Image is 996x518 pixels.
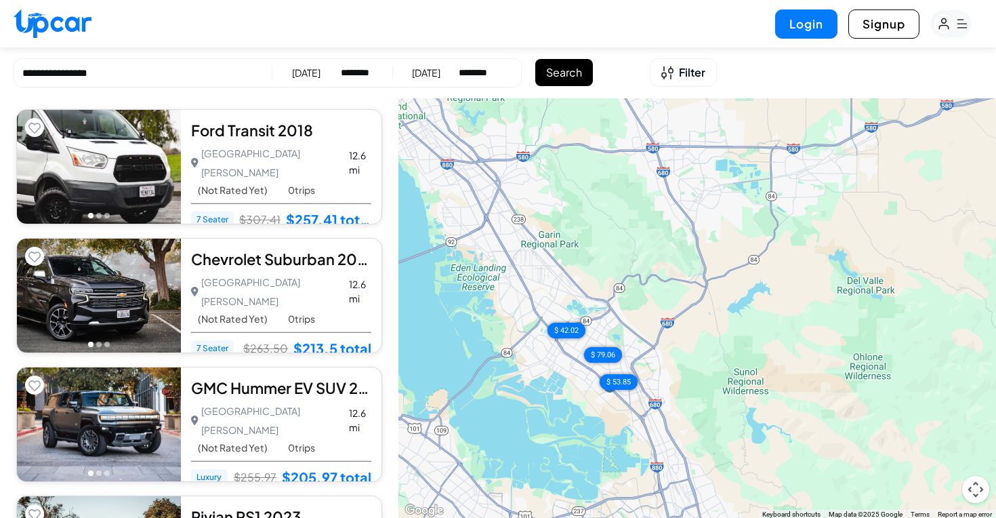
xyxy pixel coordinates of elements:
div: $ 42.02 [547,323,585,338]
img: Car Image [17,110,181,224]
span: Map data ©2025 Google [829,511,902,518]
span: Filter [679,64,705,81]
button: Go to photo 2 [96,213,102,218]
button: Go to photo 3 [104,342,110,347]
button: Add to favorites [25,118,44,137]
a: $205.97 total [282,469,371,486]
button: Go to photo 2 [96,471,102,476]
span: 7 Seater [191,340,234,357]
button: Go to photo 1 [88,471,94,476]
button: Go to photo 2 [96,342,102,347]
a: $213.5 total [293,340,371,357]
p: [GEOGRAPHIC_DATA][PERSON_NAME] [191,273,335,311]
button: Login [775,9,837,39]
div: $ 79.06 [584,347,622,363]
p: [GEOGRAPHIC_DATA][PERSON_NAME] [191,401,335,439]
span: $307.41 [239,212,281,227]
span: (Not Rated Yet) [198,442,268,454]
button: Go to photo 3 [104,471,110,476]
div: Chevrolet Suburban 2022 [191,249,371,269]
div: [DATE] [292,66,320,79]
button: Go to photo 3 [104,213,110,218]
a: Terms (opens in new tab) [911,511,930,518]
span: 12.6 mi [349,148,371,177]
span: 0 trips [288,184,315,196]
p: [GEOGRAPHIC_DATA][PERSON_NAME] [191,144,335,182]
span: 7 Seater [191,212,234,228]
button: Go to photo 1 [88,213,94,218]
div: GMC Hummer EV SUV 2024 [191,378,371,398]
span: (Not Rated Yet) [198,184,268,196]
a: $257.41 total [286,211,371,228]
img: Car Image [17,239,181,353]
span: 12.6 mi [349,406,371,435]
span: $263.50 [243,341,288,356]
button: Open filters [650,58,717,87]
a: Report a map error [938,511,992,518]
button: Search [535,59,593,86]
img: Upcar Logo [14,9,91,38]
button: Map camera controls [962,476,989,503]
div: [DATE] [412,66,440,79]
img: Car Image [17,367,181,481]
span: $255.97 [234,470,276,485]
div: Ford Transit 2018 [191,120,371,140]
button: Go to photo 1 [88,342,94,347]
span: 12.6 mi [349,277,371,306]
span: 0 trips [288,442,315,454]
span: 0 trips [288,313,315,325]
button: Add to favorites [25,247,44,266]
span: (Not Rated Yet) [198,313,268,325]
span: Luxury [191,469,227,485]
button: Signup [848,9,919,39]
button: Add to favorites [25,376,44,395]
div: $ 53.85 [600,374,638,390]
